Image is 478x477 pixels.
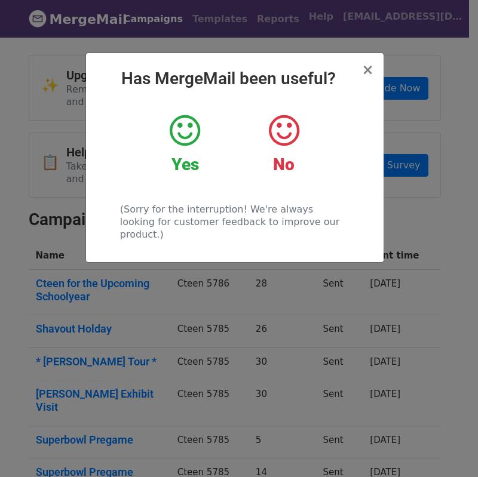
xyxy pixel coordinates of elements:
strong: No [273,155,295,174]
h2: Has MergeMail been useful? [96,69,374,89]
p: (Sorry for the interruption! We're always looking for customer feedback to improve our product.) [120,203,349,241]
strong: Yes [171,155,199,174]
a: Yes [145,113,225,175]
button: Close [361,63,373,77]
a: No [243,113,324,175]
span: × [361,61,373,78]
